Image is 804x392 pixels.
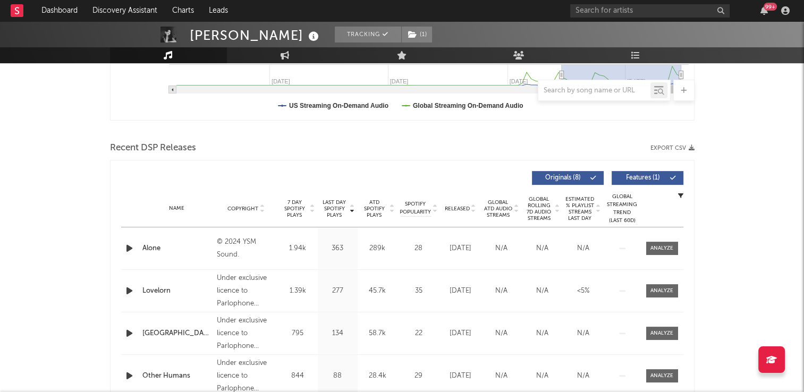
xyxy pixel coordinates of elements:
[606,193,638,225] div: Global Streaming Trend (Last 60D)
[142,286,212,296] a: Lovelorn
[281,371,315,381] div: 844
[142,243,212,254] a: Alone
[281,286,315,296] div: 1.39k
[217,236,275,261] div: © 2024 YSM Sound.
[360,328,395,339] div: 58.7k
[142,371,212,381] a: Other Humans
[565,286,601,296] div: <5%
[217,272,275,310] div: Under exclusive licence to Parlophone Records Limited, © 2025 [PERSON_NAME]
[142,328,212,339] a: [GEOGRAPHIC_DATA]
[764,3,777,11] div: 99 +
[445,206,470,212] span: Released
[484,286,519,296] div: N/A
[570,4,730,18] input: Search for artists
[524,196,554,221] span: Global Rolling 7D Audio Streams
[484,328,519,339] div: N/A
[400,371,437,381] div: 29
[400,243,437,254] div: 28
[227,206,258,212] span: Copyright
[320,243,355,254] div: 363
[565,371,601,381] div: N/A
[281,328,315,339] div: 795
[335,27,401,42] button: Tracking
[320,371,355,381] div: 88
[538,87,650,95] input: Search by song name or URL
[443,286,478,296] div: [DATE]
[612,171,683,185] button: Features(1)
[524,286,560,296] div: N/A
[320,286,355,296] div: 277
[524,243,560,254] div: N/A
[484,243,519,254] div: N/A
[217,314,275,353] div: Under exclusive licence to Parlophone Records Limited, © 2025 [PERSON_NAME]
[360,199,388,218] span: ATD Spotify Plays
[650,145,695,151] button: Export CSV
[281,243,315,254] div: 1.94k
[402,27,432,42] button: (1)
[289,102,388,109] text: US Streaming On-Demand Audio
[524,328,560,339] div: N/A
[400,286,437,296] div: 35
[360,371,395,381] div: 28.4k
[565,328,601,339] div: N/A
[760,6,768,15] button: 99+
[565,196,595,221] span: Estimated % Playlist Streams Last Day
[401,27,433,42] span: ( 1 )
[281,199,309,218] span: 7 Day Spotify Plays
[320,199,349,218] span: Last Day Spotify Plays
[484,371,519,381] div: N/A
[524,371,560,381] div: N/A
[443,328,478,339] div: [DATE]
[400,328,437,339] div: 22
[110,142,196,155] span: Recent DSP Releases
[190,27,321,44] div: [PERSON_NAME]
[532,171,604,185] button: Originals(8)
[142,204,212,212] div: Name
[565,243,601,254] div: N/A
[619,175,667,181] span: Features ( 1 )
[443,243,478,254] div: [DATE]
[443,371,478,381] div: [DATE]
[412,102,523,109] text: Global Streaming On-Demand Audio
[360,286,395,296] div: 45.7k
[539,175,588,181] span: Originals ( 8 )
[400,200,431,216] span: Spotify Popularity
[320,328,355,339] div: 134
[484,199,513,218] span: Global ATD Audio Streams
[360,243,395,254] div: 289k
